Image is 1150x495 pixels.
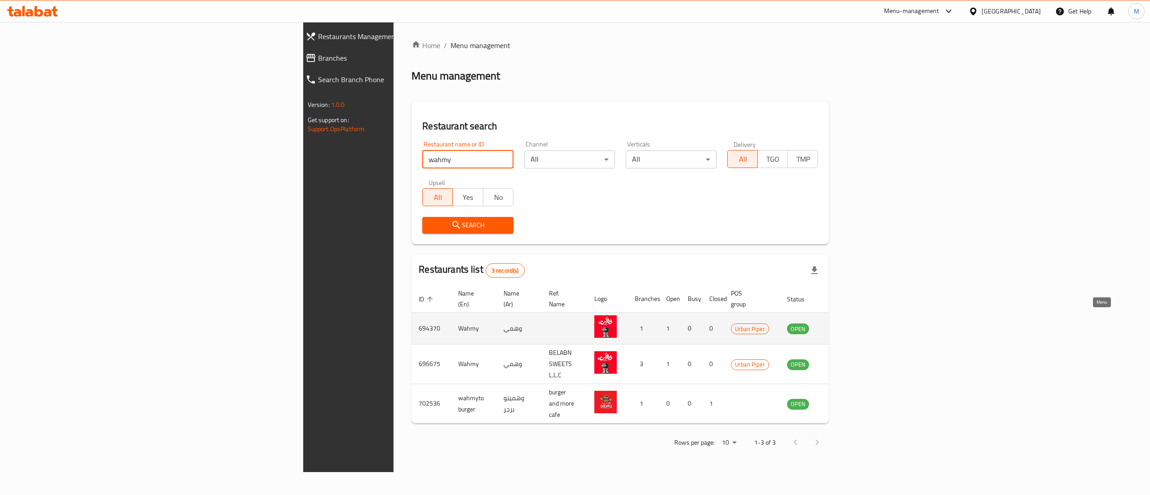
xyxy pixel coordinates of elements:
th: Action [827,285,858,313]
span: Restaurants Management [318,31,488,42]
td: وهمي [496,345,542,384]
span: TGO [761,153,784,166]
button: All [727,150,758,168]
button: No [483,188,513,206]
td: 1 [659,313,681,345]
button: TMP [787,150,818,168]
td: BELABN SWEETS L.L.C [542,345,587,384]
span: 1.0.0 [331,99,345,110]
div: Menu-management [884,6,939,17]
a: Branches [298,47,495,69]
span: 3 record(s) [486,266,524,275]
span: Ref. Name [549,288,576,309]
button: Yes [452,188,483,206]
img: Wahmy [594,351,617,374]
th: Closed [702,285,724,313]
button: All [422,188,453,206]
p: Rows per page: [674,437,715,448]
td: 0 [702,313,724,345]
div: Rows per page: [718,436,740,450]
span: OPEN [787,399,809,409]
span: Urban Piper [731,324,769,334]
span: Branches [318,53,488,63]
th: Busy [681,285,702,313]
div: Total records count [486,263,525,278]
div: [GEOGRAPHIC_DATA] [982,6,1041,16]
td: 0 [681,345,702,384]
div: Export file [804,260,825,281]
a: Support.OpsPlatform [308,123,365,135]
td: burger and more cafe [542,384,587,424]
td: 1 [628,313,659,345]
div: All [626,150,717,168]
a: Restaurants Management [298,26,495,47]
nav: breadcrumb [411,40,829,51]
span: OPEN [787,359,809,370]
span: No [487,191,510,204]
span: Search Branch Phone [318,74,488,85]
th: Branches [628,285,659,313]
td: 1 [659,345,681,384]
td: 0 [702,345,724,384]
label: Delivery [734,141,756,147]
button: TGO [757,150,788,168]
td: 0 [681,384,702,424]
span: Yes [456,191,479,204]
label: Upsell [429,179,445,186]
img: Wahmy [594,315,617,338]
span: All [731,153,754,166]
td: 1 [628,384,659,424]
span: POS group [731,288,769,309]
td: 0 [659,384,681,424]
div: OPEN [787,399,809,410]
th: Logo [587,285,628,313]
span: Search [429,220,506,231]
table: enhanced table [411,285,858,424]
span: M [1134,6,1139,16]
span: ID [419,294,436,305]
a: Search Branch Phone [298,69,495,90]
td: 0 [681,313,702,345]
img: wahmyto burger [594,391,617,413]
span: OPEN [787,324,809,334]
h2: Restaurants list [419,263,524,278]
span: Get support on: [308,114,349,126]
th: Open [659,285,681,313]
span: Name (En) [458,288,486,309]
span: Version: [308,99,330,110]
div: OPEN [787,323,809,334]
td: 3 [628,345,659,384]
td: 1 [702,384,724,424]
span: TMP [792,153,814,166]
h2: Restaurant search [422,119,818,133]
span: Status [787,294,816,305]
td: وهميتو برجر [496,384,542,424]
input: Search for restaurant name or ID.. [422,150,513,168]
div: All [524,150,615,168]
p: 1-3 of 3 [754,437,776,448]
span: Name (Ar) [504,288,531,309]
td: وهمي [496,313,542,345]
span: Urban Piper [731,359,769,370]
button: Search [422,217,513,234]
span: All [426,191,449,204]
